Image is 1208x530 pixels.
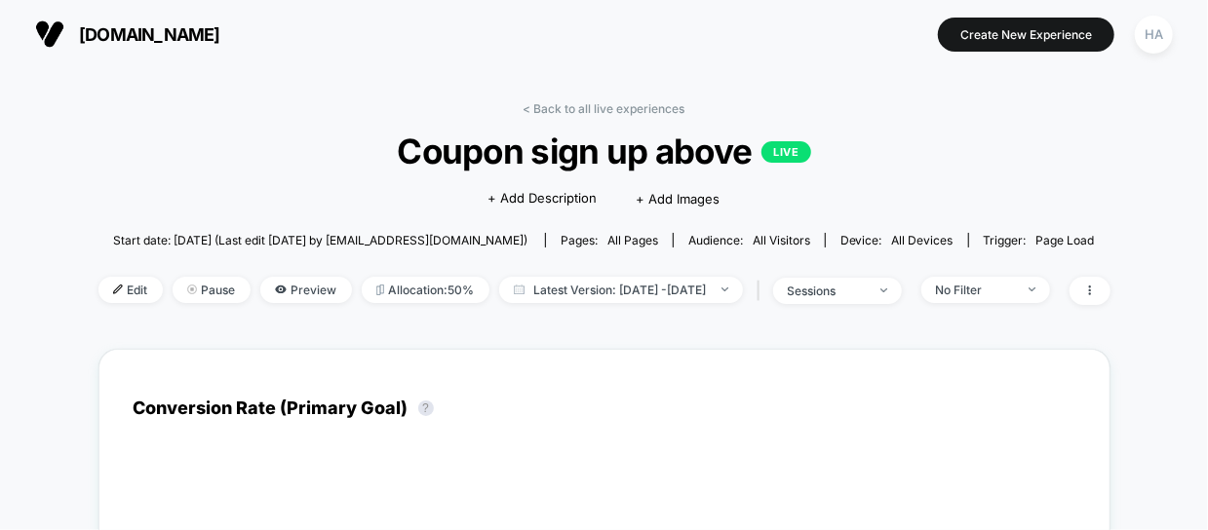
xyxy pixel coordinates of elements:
[79,24,220,45] span: [DOMAIN_NAME]
[35,19,64,49] img: Visually logo
[721,287,728,291] img: end
[362,277,489,303] span: Allocation: 50%
[134,397,444,418] div: Conversion Rate (Primary Goal)
[688,233,810,247] div: Audience:
[636,191,720,207] span: + Add Images
[524,101,685,116] a: < Back to all live experiences
[499,277,743,303] span: Latest Version: [DATE] - [DATE]
[29,19,226,50] button: [DOMAIN_NAME]
[1029,287,1035,291] img: end
[376,284,384,295] img: rebalance
[607,233,658,247] span: all pages
[173,277,251,303] span: Pause
[938,18,1114,52] button: Create New Experience
[1135,16,1173,54] div: HA
[561,233,658,247] div: Pages:
[113,284,123,294] img: edit
[753,233,810,247] span: All Visitors
[1036,233,1095,247] span: Page Load
[788,284,866,298] div: sessions
[936,283,1014,297] div: No Filter
[880,288,887,292] img: end
[825,233,968,247] span: Device:
[761,141,810,163] p: LIVE
[1129,15,1179,55] button: HA
[753,277,773,305] span: |
[984,233,1095,247] div: Trigger:
[514,284,525,294] img: calendar
[113,233,527,247] span: Start date: [DATE] (Last edit [DATE] by [EMAIL_ADDRESS][DOMAIN_NAME])
[260,277,352,303] span: Preview
[487,189,597,208] span: + Add Description
[892,233,954,247] span: all devices
[148,131,1059,171] span: Coupon sign up above
[98,277,163,303] span: Edit
[418,400,434,416] button: ?
[187,284,197,294] img: end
